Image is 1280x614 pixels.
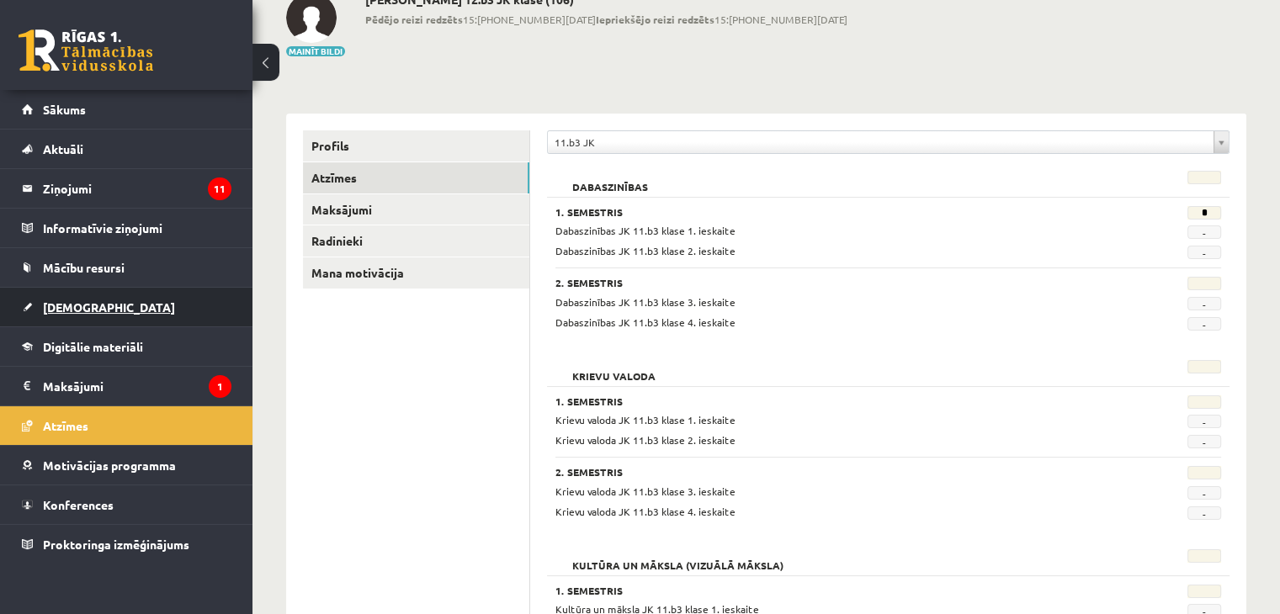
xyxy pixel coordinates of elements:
span: Krievu valoda JK 11.b3 klase 3. ieskaite [555,484,736,498]
a: Sākums [22,90,231,129]
span: - [1187,225,1221,239]
a: [DEMOGRAPHIC_DATA] [22,288,231,326]
span: Mācību resursi [43,260,125,275]
span: - [1187,435,1221,448]
span: - [1187,317,1221,331]
i: 11 [208,177,231,200]
span: Aktuāli [43,141,83,156]
span: - [1187,415,1221,428]
span: Proktoringa izmēģinājums [43,537,189,552]
legend: Maksājumi [43,367,231,405]
a: Konferences [22,485,231,524]
a: Mācību resursi [22,248,231,287]
span: Atzīmes [43,418,88,433]
span: Konferences [43,497,114,512]
span: Digitālie materiāli [43,339,143,354]
a: Atzīmes [22,406,231,445]
span: Krievu valoda JK 11.b3 klase 1. ieskaite [555,413,736,426]
a: Motivācijas programma [22,446,231,484]
button: Mainīt bildi [286,46,345,56]
h3: 2. Semestris [555,277,1106,288]
a: Proktoringa izmēģinājums [22,525,231,564]
span: Dabaszinības JK 11.b3 klase 4. ieskaite [555,315,736,329]
b: Pēdējo reizi redzēts [365,13,463,26]
a: Atzīmes [303,162,529,193]
h3: 1. Semestris [555,585,1106,596]
a: Radinieki [303,225,529,257]
span: Motivācijas programma [43,458,176,473]
a: Maksājumi [303,194,529,225]
h3: 1. Semestris [555,395,1106,407]
span: Sākums [43,102,86,117]
span: - [1187,486,1221,500]
b: Iepriekšējo reizi redzēts [596,13,714,26]
span: - [1187,246,1221,259]
h3: 1. Semestris [555,206,1106,218]
i: 1 [209,375,231,398]
span: Dabaszinības JK 11.b3 klase 1. ieskaite [555,224,736,237]
a: Digitālie materiāli [22,327,231,366]
h2: Dabaszinības [555,171,665,188]
span: Krievu valoda JK 11.b3 klase 4. ieskaite [555,505,736,518]
a: Profils [303,130,529,161]
a: Aktuāli [22,130,231,168]
span: Dabaszinības JK 11.b3 klase 2. ieskaite [555,244,736,257]
span: 15:[PHONE_NUMBER][DATE] 15:[PHONE_NUMBER][DATE] [365,12,847,27]
a: 11.b3 JK [548,131,1229,153]
h3: 2. Semestris [555,466,1106,478]
a: Maksājumi1 [22,367,231,405]
a: Rīgas 1. Tālmācības vidusskola [19,29,153,71]
h2: Krievu valoda [555,360,672,377]
h2: Kultūra un māksla (vizuālā māksla) [555,549,800,566]
a: Ziņojumi11 [22,169,231,208]
a: Mana motivācija [303,257,529,288]
legend: Ziņojumi [43,169,231,208]
span: Dabaszinības JK 11.b3 klase 3. ieskaite [555,295,736,309]
legend: Informatīvie ziņojumi [43,209,231,247]
a: Informatīvie ziņojumi [22,209,231,247]
span: Krievu valoda JK 11.b3 klase 2. ieskaite [555,433,736,447]
span: 11.b3 JK [555,131,1207,153]
span: - [1187,506,1221,520]
span: - [1187,297,1221,310]
span: [DEMOGRAPHIC_DATA] [43,299,175,315]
